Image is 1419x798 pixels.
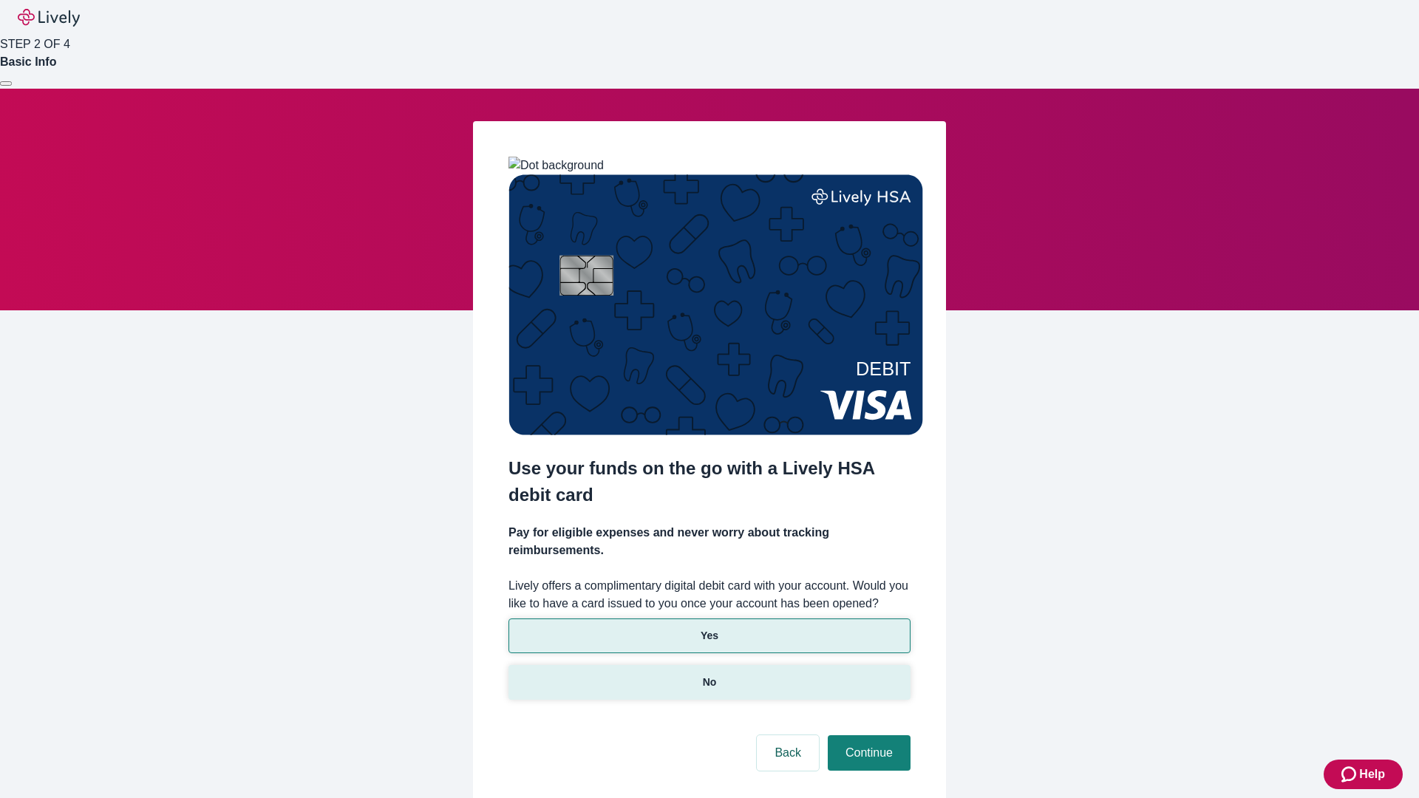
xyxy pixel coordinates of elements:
[757,735,819,771] button: Back
[508,665,911,700] button: No
[828,735,911,771] button: Continue
[508,455,911,508] h2: Use your funds on the go with a Lively HSA debit card
[508,618,911,653] button: Yes
[508,157,604,174] img: Dot background
[18,9,80,27] img: Lively
[1359,765,1385,783] span: Help
[508,577,911,613] label: Lively offers a complimentary digital debit card with your account. Would you like to have a card...
[1341,765,1359,783] svg: Zendesk support icon
[1324,760,1403,789] button: Zendesk support iconHelp
[508,174,923,435] img: Debit card
[703,675,717,690] p: No
[701,628,718,644] p: Yes
[508,524,911,559] h4: Pay for eligible expenses and never worry about tracking reimbursements.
